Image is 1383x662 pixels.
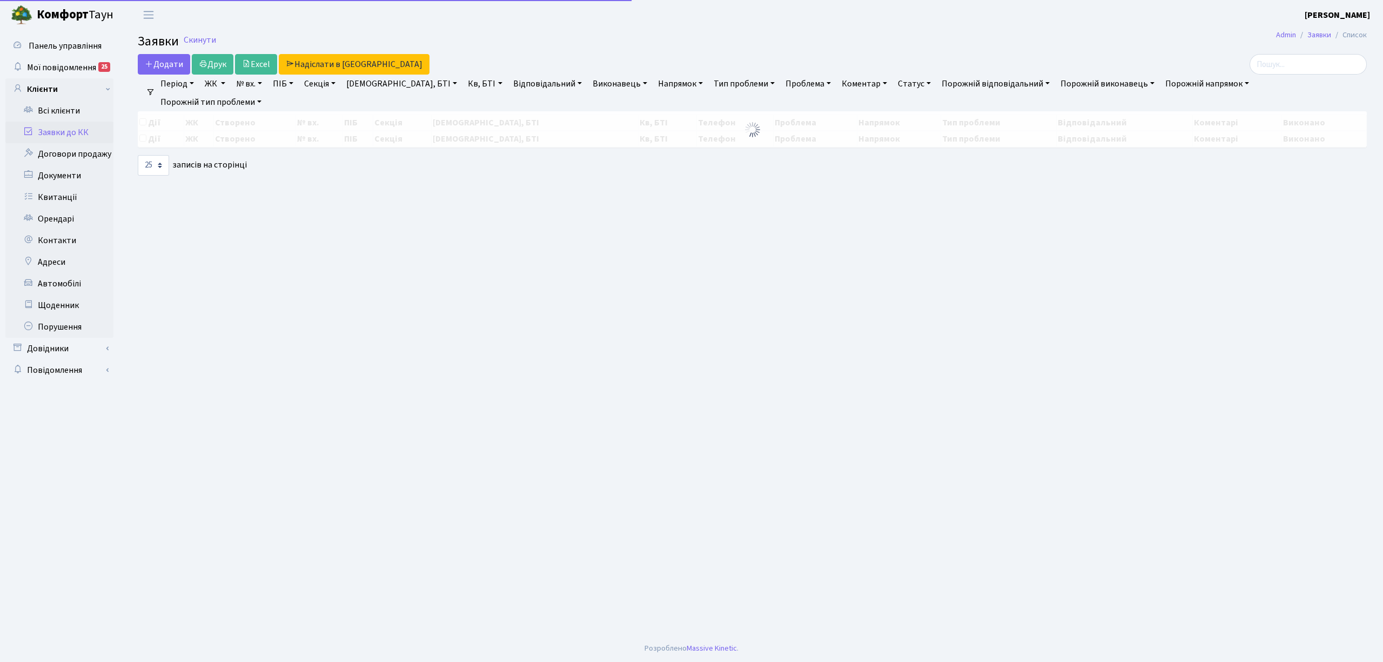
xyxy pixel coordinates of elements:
[37,6,113,24] span: Таун
[5,338,113,359] a: Довідники
[937,75,1054,93] a: Порожній відповідальний
[342,75,461,93] a: [DEMOGRAPHIC_DATA], БТІ
[5,100,113,122] a: Всі клієнти
[5,122,113,143] a: Заявки до КК
[1161,75,1253,93] a: Порожній напрямок
[1331,29,1367,41] li: Список
[98,62,110,72] div: 25
[654,75,707,93] a: Напрямок
[1305,9,1370,21] b: [PERSON_NAME]
[1276,29,1296,41] a: Admin
[300,75,340,93] a: Секція
[1056,75,1159,93] a: Порожній виконавець
[5,208,113,230] a: Орендарі
[5,273,113,295] a: Автомобілі
[5,295,113,316] a: Щоденник
[192,54,233,75] a: Друк
[588,75,652,93] a: Виконавець
[709,75,779,93] a: Тип проблеми
[5,359,113,381] a: Повідомлення
[184,35,216,45] a: Скинути
[781,75,835,93] a: Проблема
[279,54,429,75] a: Надіслати в [GEOGRAPHIC_DATA]
[156,93,266,111] a: Порожній тип проблеми
[894,75,935,93] a: Статус
[138,155,169,176] select: записів на сторінці
[156,75,198,93] a: Період
[138,155,247,176] label: записів на сторінці
[464,75,506,93] a: Кв, БТІ
[744,121,761,138] img: Обробка...
[837,75,891,93] a: Коментар
[5,35,113,57] a: Панель управління
[1260,24,1383,46] nav: breadcrumb
[1305,9,1370,22] a: [PERSON_NAME]
[687,643,737,654] a: Massive Kinetic
[1307,29,1331,41] a: Заявки
[509,75,586,93] a: Відповідальний
[5,57,113,78] a: Мої повідомлення25
[11,4,32,26] img: logo.png
[1250,54,1367,75] input: Пошук...
[5,230,113,251] a: Контакти
[644,643,739,654] div: Розроблено .
[27,62,96,73] span: Мої повідомлення
[5,78,113,100] a: Клієнти
[29,40,102,52] span: Панель управління
[5,165,113,186] a: Документи
[5,316,113,338] a: Порушення
[138,32,179,51] span: Заявки
[5,251,113,273] a: Адреси
[235,54,277,75] a: Excel
[5,143,113,165] a: Договори продажу
[5,186,113,208] a: Квитанції
[232,75,266,93] a: № вх.
[135,6,162,24] button: Переключити навігацію
[145,58,183,70] span: Додати
[37,6,89,23] b: Комфорт
[268,75,298,93] a: ПІБ
[138,54,190,75] a: Додати
[200,75,230,93] a: ЖК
